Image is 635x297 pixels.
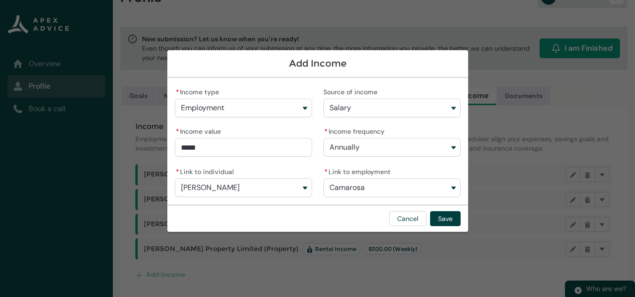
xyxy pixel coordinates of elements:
[430,211,461,226] button: Save
[323,99,461,117] button: Source of income
[323,85,381,97] label: Source of income
[175,58,461,69] h1: Add Income
[175,99,312,117] button: Income type
[181,183,240,192] span: [PERSON_NAME]
[175,178,312,197] button: Link to individual
[323,178,461,197] button: Link to employment
[324,168,328,176] abbr: required
[176,127,179,136] abbr: required
[323,125,388,136] label: Income frequency
[175,165,237,176] label: Link to individual
[175,125,225,136] label: Income value
[181,104,224,112] span: Employment
[389,211,426,226] button: Cancel
[175,85,223,97] label: Income type
[329,183,365,192] span: Camarosa
[329,143,360,152] span: Annually
[324,127,328,136] abbr: required
[176,88,179,96] abbr: required
[323,138,461,157] button: Income frequency
[329,104,351,112] span: Salary
[323,165,394,176] label: Link to employment
[176,168,179,176] abbr: required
